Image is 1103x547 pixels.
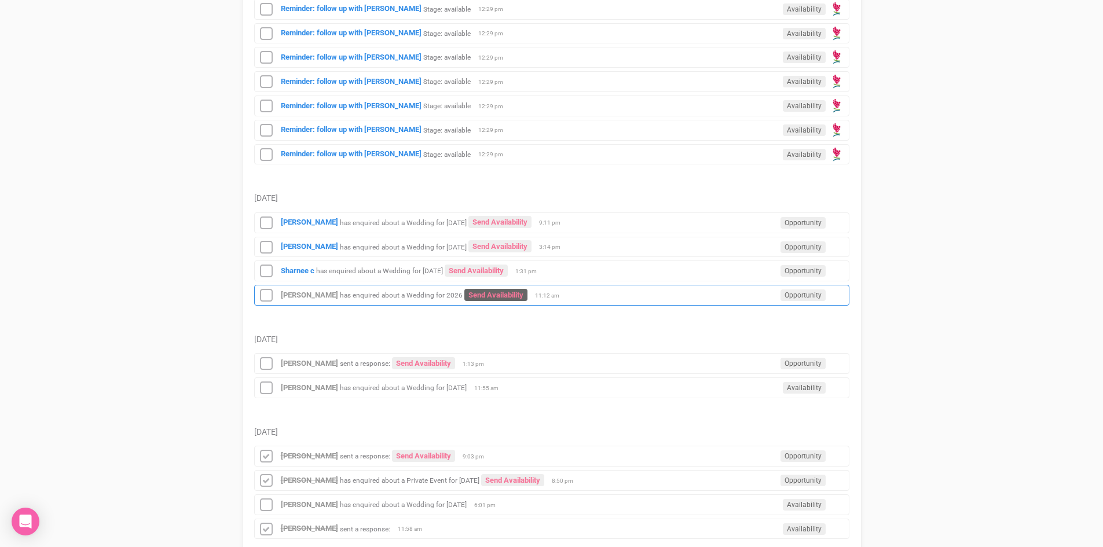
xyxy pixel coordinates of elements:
a: Send Availability [464,289,527,301]
a: Reminder: follow up with [PERSON_NAME] [281,125,422,134]
small: has enquired about a Private Event for [DATE] [340,476,479,484]
a: Reminder: follow up with [PERSON_NAME] [281,101,422,110]
h5: [DATE] [254,194,849,203]
span: 1:31 pm [515,267,544,276]
img: open-uri20190322-4-14wp8y4 [829,98,845,114]
span: 11:58 am [398,525,427,533]
a: [PERSON_NAME] [281,383,338,392]
h5: [DATE] [254,335,849,344]
img: open-uri20190322-4-14wp8y4 [829,146,845,163]
span: Availability [783,523,826,535]
span: 9:03 pm [463,453,492,461]
a: Send Availability [468,216,532,228]
span: 3:14 pm [539,243,568,251]
small: Stage: available [423,78,471,86]
a: [PERSON_NAME] [281,524,338,533]
span: Availability [783,100,826,112]
span: Availability [783,149,826,160]
small: Stage: available [423,29,471,37]
a: Send Availability [481,474,544,486]
small: Stage: available [423,53,471,61]
span: Opportunity [780,289,826,301]
span: 12:29 pm [478,54,507,62]
a: Reminder: follow up with [PERSON_NAME] [281,4,422,13]
span: 11:55 am [474,384,503,392]
a: [PERSON_NAME] [281,451,338,460]
span: 6:01 pm [474,501,503,509]
span: Availability [783,499,826,511]
small: sent a response: [340,524,390,533]
span: Availability [783,124,826,136]
span: 12:29 pm [478,102,507,111]
span: Availability [783,76,826,87]
small: Stage: available [423,5,471,13]
small: has enquired about a Wedding for [DATE] [340,218,467,226]
span: Opportunity [780,241,826,253]
a: Reminder: follow up with [PERSON_NAME] [281,149,422,158]
a: [PERSON_NAME] [281,242,338,251]
span: 11:12 am [535,292,564,300]
small: has enquired about a Wedding for [DATE] [340,384,467,392]
span: 12:29 pm [478,150,507,159]
img: open-uri20190322-4-14wp8y4 [829,122,845,138]
img: open-uri20190322-4-14wp8y4 [829,49,845,65]
a: [PERSON_NAME] [281,359,338,368]
span: 12:29 pm [478,30,507,38]
small: has enquired about a Wedding for [DATE] [340,243,467,251]
img: open-uri20190322-4-14wp8y4 [829,1,845,17]
a: Reminder: follow up with [PERSON_NAME] [281,53,422,61]
small: has enquired about a Wedding for 2026 [340,291,463,299]
span: Availability [783,28,826,39]
a: Send Availability [468,240,532,252]
span: 12:29 pm [478,5,507,13]
span: Opportunity [780,475,826,486]
a: Send Availability [392,357,455,369]
a: Reminder: follow up with [PERSON_NAME] [281,28,422,37]
small: Stage: available [423,150,471,158]
span: Availability [783,52,826,63]
small: has enquired about a Wedding for [DATE] [340,501,467,509]
small: sent a response: [340,452,390,460]
span: Opportunity [780,358,826,369]
a: Send Availability [445,265,508,277]
img: open-uri20190322-4-14wp8y4 [829,74,845,90]
strong: Reminder: follow up with [PERSON_NAME] [281,77,422,86]
span: Opportunity [780,450,826,462]
small: Stage: available [423,126,471,134]
a: [PERSON_NAME] [281,476,338,484]
span: 12:29 pm [478,126,507,134]
span: Opportunity [780,265,826,277]
a: [PERSON_NAME] [281,218,338,226]
a: [PERSON_NAME] [281,291,338,299]
img: open-uri20190322-4-14wp8y4 [829,25,845,42]
div: Open Intercom Messenger [12,508,39,535]
a: Sharnee c [281,266,314,275]
small: has enquired about a Wedding for [DATE] [316,267,443,275]
small: sent a response: [340,359,390,368]
span: 12:29 pm [478,78,507,86]
a: [PERSON_NAME] [281,500,338,509]
span: Availability [783,3,826,15]
small: Stage: available [423,102,471,110]
span: 8:50 pm [552,477,581,485]
h5: [DATE] [254,428,849,436]
a: Send Availability [392,450,455,462]
span: Availability [783,382,826,394]
span: 1:13 pm [463,360,492,368]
